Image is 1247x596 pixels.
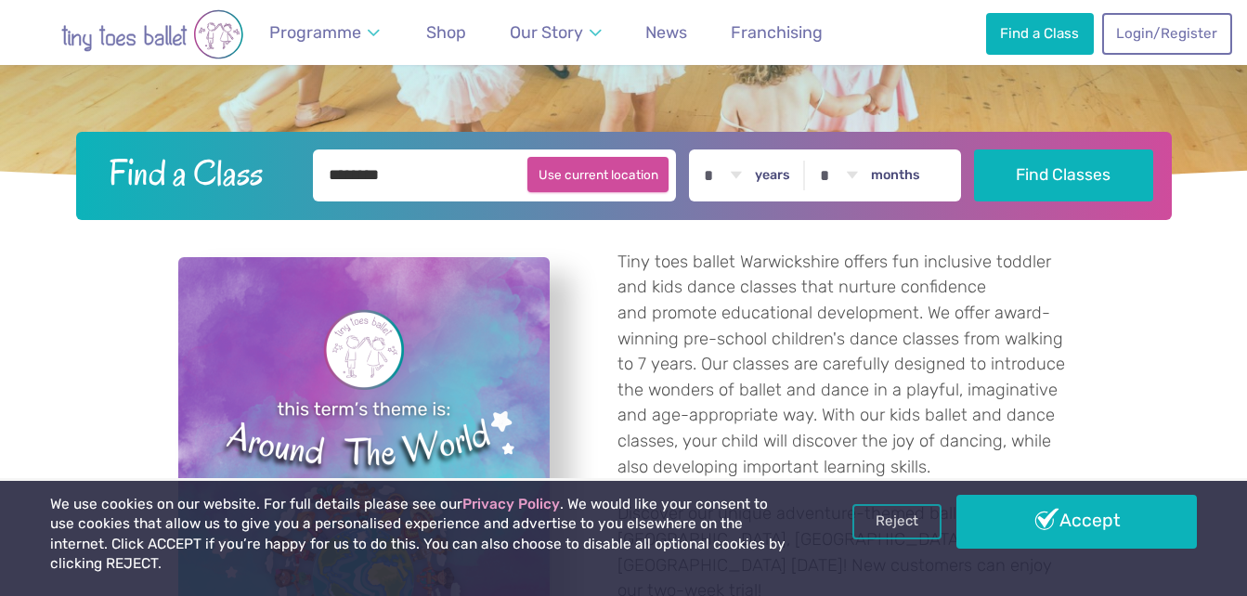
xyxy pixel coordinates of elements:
[269,22,361,42] span: Programme
[986,13,1094,54] a: Find a Class
[852,504,942,539] a: Reject
[94,149,300,196] h2: Find a Class
[645,22,687,42] span: News
[261,12,389,54] a: Programme
[1102,13,1232,54] a: Login/Register
[501,12,611,54] a: Our Story
[462,496,560,512] a: Privacy Policy
[527,157,669,192] button: Use current location
[871,167,920,184] label: months
[974,149,1153,201] button: Find Classes
[637,12,695,54] a: News
[510,22,583,42] span: Our Story
[722,12,831,54] a: Franchising
[22,9,282,59] img: tiny toes ballet
[426,22,466,42] span: Shop
[731,22,823,42] span: Franchising
[50,495,795,575] p: We use cookies on our website. For full details please see our . We would like your consent to us...
[617,250,1070,480] p: Tiny toes ballet Warwickshire offers fun inclusive toddler and kids dance classes that nurture co...
[418,12,474,54] a: Shop
[755,167,790,184] label: years
[956,495,1196,549] a: Accept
